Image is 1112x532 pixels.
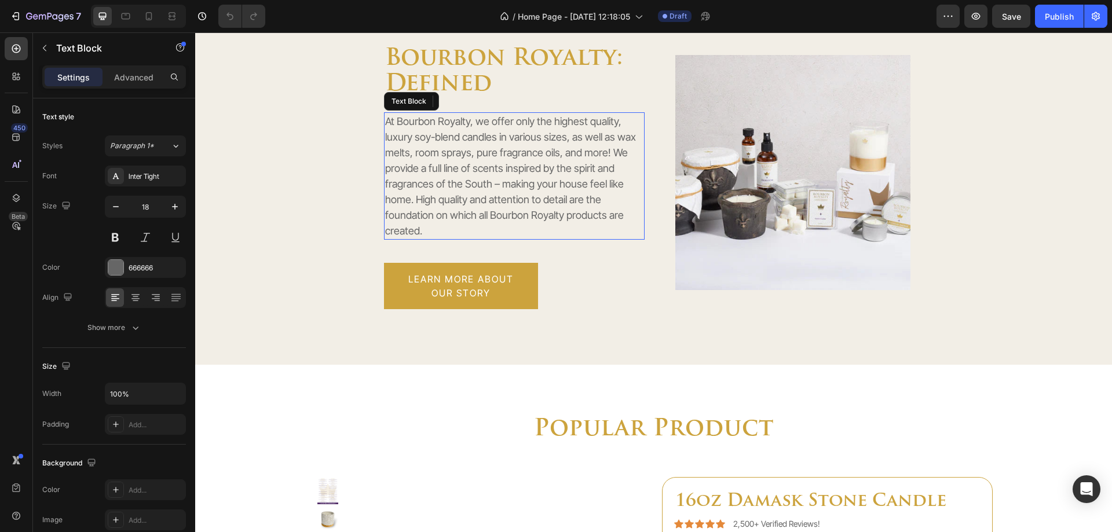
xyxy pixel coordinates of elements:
[42,141,63,151] div: Styles
[479,457,785,482] h1: 16oz Damask Stone Candle
[42,112,74,122] div: Text style
[1073,475,1100,503] div: Open Intercom Messenger
[1045,10,1074,23] div: Publish
[57,71,90,83] p: Settings
[42,485,60,495] div: Color
[129,420,183,430] div: Add...
[670,11,687,21] span: Draft
[105,135,186,156] button: Paragraph 1*
[1035,5,1084,28] button: Publish
[5,5,86,28] button: 7
[87,322,141,333] div: Show more
[129,485,183,496] div: Add...
[42,456,98,471] div: Background
[11,123,28,133] div: 450
[1002,12,1021,21] span: Save
[9,212,28,221] div: Beta
[42,199,73,214] div: Size
[56,41,155,55] p: Text Block
[42,262,60,273] div: Color
[218,5,265,28] div: Undo/Redo
[76,9,81,23] p: 7
[195,32,1112,532] iframe: Design area
[480,23,715,258] img: 0d4c66c8-76f7-4c06-8518-d3bea4efe38d.webp
[114,71,153,83] p: Advanced
[110,141,154,151] span: Paragraph 1*
[35,379,882,416] h2: popular product
[992,5,1030,28] button: Save
[42,317,186,338] button: Show more
[42,419,69,430] div: Padding
[129,171,183,182] div: Inter Tight
[105,383,185,404] input: Auto
[518,10,630,23] span: Home Page - [DATE] 12:18:05
[42,171,57,181] div: Font
[129,515,183,526] div: Add...
[129,263,183,273] div: 666666
[42,290,75,306] div: Align
[213,240,319,267] p: Learn More About Our Story
[42,515,63,525] div: Image
[513,10,515,23] span: /
[42,359,73,375] div: Size
[538,485,625,497] p: 2,500+ Verified Reviews!
[42,388,61,399] div: Width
